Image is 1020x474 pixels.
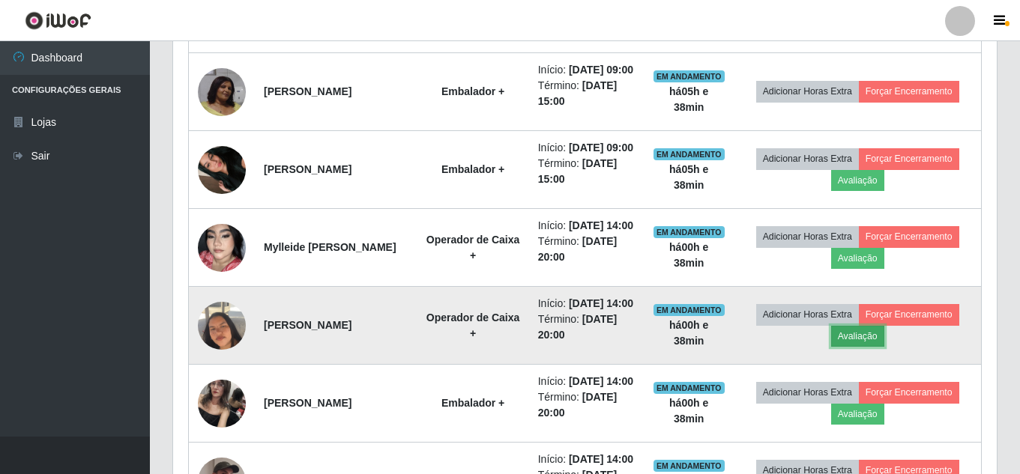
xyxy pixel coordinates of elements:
li: Término: [538,156,635,187]
button: Forçar Encerramento [859,226,959,247]
button: Avaliação [831,248,884,269]
button: Adicionar Horas Extra [756,382,859,403]
li: Término: [538,389,635,421]
strong: [PERSON_NAME] [264,397,351,409]
strong: Operador de Caixa + [426,234,520,261]
button: Forçar Encerramento [859,382,959,403]
strong: Mylleide [PERSON_NAME] [264,241,396,253]
strong: há 00 h e 38 min [669,319,708,347]
li: Término: [538,234,635,265]
li: Início: [538,140,635,156]
button: Adicionar Horas Extra [756,81,859,102]
span: EM ANDAMENTO [654,382,725,394]
strong: há 00 h e 38 min [669,397,708,425]
button: Avaliação [831,404,884,425]
time: [DATE] 14:00 [569,375,633,387]
strong: [PERSON_NAME] [264,163,351,175]
button: Adicionar Horas Extra [756,304,859,325]
strong: há 05 h e 38 min [669,85,708,113]
li: Início: [538,296,635,312]
strong: há 00 h e 38 min [669,241,708,269]
li: Início: [538,218,635,234]
li: Início: [538,374,635,389]
span: EM ANDAMENTO [654,70,725,82]
span: EM ANDAMENTO [654,148,725,160]
time: [DATE] 14:00 [569,219,633,231]
span: EM ANDAMENTO [654,226,725,238]
img: 1753925866233.jpeg [198,283,246,368]
time: [DATE] 14:00 [569,297,633,309]
button: Avaliação [831,170,884,191]
li: Início: [538,452,635,467]
strong: Embalador + [441,397,504,409]
time: [DATE] 09:00 [569,142,633,154]
span: EM ANDAMENTO [654,304,725,316]
strong: [PERSON_NAME] [264,85,351,97]
strong: há 05 h e 38 min [669,163,708,191]
li: Término: [538,78,635,109]
strong: [PERSON_NAME] [264,319,351,331]
button: Forçar Encerramento [859,148,959,169]
img: 1628262185809.jpeg [198,371,246,435]
button: Forçar Encerramento [859,81,959,102]
button: Avaliação [831,326,884,347]
time: [DATE] 09:00 [569,64,633,76]
strong: Embalador + [441,85,504,97]
strong: Embalador + [441,163,504,175]
img: 1755965630381.jpeg [198,68,246,116]
strong: Operador de Caixa + [426,312,520,339]
li: Término: [538,312,635,343]
li: Início: [538,62,635,78]
img: 1751397040132.jpeg [198,205,246,291]
time: [DATE] 14:00 [569,453,633,465]
button: Forçar Encerramento [859,304,959,325]
span: EM ANDAMENTO [654,460,725,472]
img: CoreUI Logo [25,11,91,30]
button: Adicionar Horas Extra [756,148,859,169]
img: 1756440823795.jpeg [198,127,246,213]
button: Adicionar Horas Extra [756,226,859,247]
